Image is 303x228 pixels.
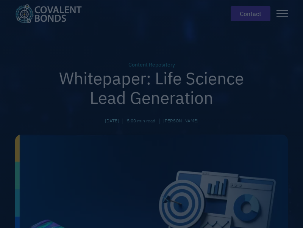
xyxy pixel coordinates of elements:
div: | [122,116,124,125]
div: 5:00 min read [127,117,155,124]
div: Content Repository [15,61,288,69]
a: home [15,4,88,23]
h1: Whitepaper: Life Science Lead Generation [15,69,288,107]
a: contact [231,6,270,21]
a: [PERSON_NAME] [163,117,198,124]
img: Covalent Bonds White / Teal Logo [15,4,82,23]
div: [DATE] [105,117,119,124]
div: | [158,116,160,125]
